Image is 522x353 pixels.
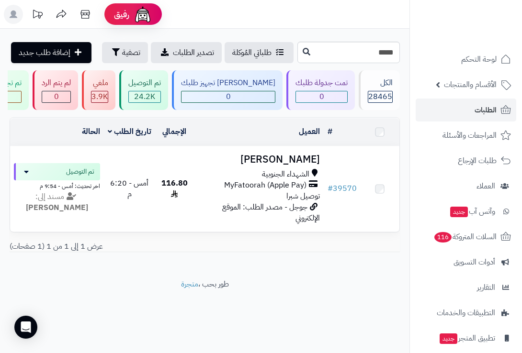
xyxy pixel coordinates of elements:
[368,91,392,102] span: 28465
[31,70,80,110] a: لم يتم الرد 0
[14,316,37,339] div: Open Intercom Messenger
[416,149,516,172] a: طلبات الإرجاع
[108,126,151,137] a: تاريخ الطلب
[454,255,495,269] span: أدوات التسويق
[181,77,275,88] div: [PERSON_NAME] تجهيز طلبك
[232,47,272,58] span: طلباتي المُوكلة
[416,124,516,147] a: المراجعات والأسئلة
[129,91,160,102] span: 24.2K
[82,126,100,137] a: الحالة
[91,91,108,102] div: 3880
[444,78,497,91] span: الأقسام والمنتجات
[416,200,516,223] a: وآتس آبجديد
[110,177,148,200] span: أمس - 6:20 م
[66,167,94,176] span: تم التوصيل
[416,251,516,274] a: أدوات التسويق
[440,333,457,344] span: جديد
[122,47,140,58] span: تصفية
[457,25,513,45] img: logo-2.png
[262,169,309,180] span: الشهداء الجنوبية
[19,47,70,58] span: إضافة طلب جديد
[295,77,348,88] div: تمت جدولة طلبك
[222,201,320,224] span: جوجل - مصدر الطلب: الموقع الإلكتروني
[2,241,407,252] div: عرض 1 إلى 1 من 1 (1 صفحات)
[91,77,108,88] div: ملغي
[117,70,170,110] a: تم التوصيل 24.2K
[224,180,306,191] span: MyFatoorah (Apple Pay)
[416,99,516,121] a: الطلبات
[461,53,497,66] span: لوحة التحكم
[357,70,402,110] a: الكل28465
[182,91,275,102] span: 0
[11,42,91,63] a: إضافة طلب جديد
[450,207,468,217] span: جديد
[328,183,357,194] a: #39570
[42,77,71,88] div: لم يتم الرد
[439,331,495,345] span: تطبيق المتجر
[161,177,188,200] span: 116.80
[80,70,117,110] a: ملغي 3.9K
[181,278,198,290] a: متجرة
[433,230,497,243] span: السلات المتروكة
[416,175,516,198] a: العملاء
[42,91,70,102] span: 0
[25,5,49,26] a: تحديثات المنصة
[91,91,108,102] span: 3.9K
[286,190,320,202] span: توصيل شبرا
[170,70,284,110] a: [PERSON_NAME] تجهيز طلبك 0
[225,42,294,63] a: طلباتي المُوكلة
[477,179,495,193] span: العملاء
[133,5,152,24] img: ai-face.png
[151,42,222,63] a: تصدير الطلبات
[416,225,516,248] a: السلات المتروكة116
[284,70,357,110] a: تمت جدولة طلبك 0
[416,48,516,71] a: لوحة التحكم
[162,126,186,137] a: الإجمالي
[128,77,161,88] div: تم التوصيل
[328,126,332,137] a: #
[416,327,516,350] a: تطبيق المتجرجديد
[114,9,129,20] span: رفيق
[434,232,452,243] span: 116
[299,126,320,137] a: العميل
[477,281,495,294] span: التقارير
[26,202,88,213] strong: [PERSON_NAME]
[449,205,495,218] span: وآتس آب
[458,154,497,167] span: طلبات الإرجاع
[328,183,333,194] span: #
[14,180,100,190] div: اخر تحديث: أمس - 9:54 م
[296,91,347,102] span: 0
[416,276,516,299] a: التقارير
[368,77,393,88] div: الكل
[437,306,495,320] span: التطبيقات والخدمات
[102,42,148,63] button: تصفية
[416,301,516,324] a: التطبيقات والخدمات
[198,154,320,165] h3: [PERSON_NAME]
[7,191,107,213] div: مسند إلى:
[443,129,497,142] span: المراجعات والأسئلة
[129,91,160,102] div: 24205
[475,103,497,117] span: الطلبات
[173,47,214,58] span: تصدير الطلبات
